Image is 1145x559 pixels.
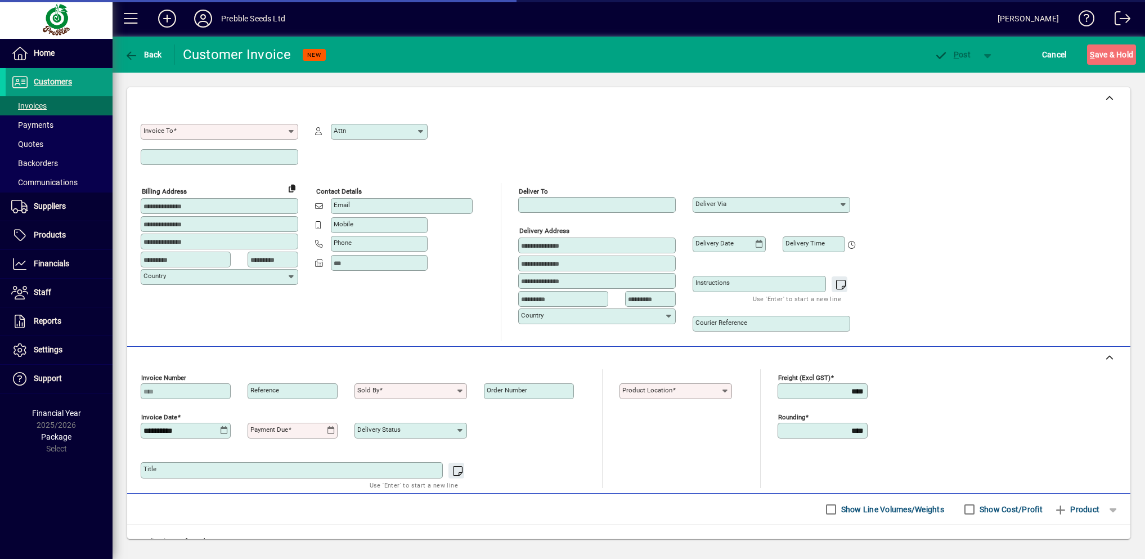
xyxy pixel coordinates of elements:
[127,525,1130,559] div: No line items found
[1048,499,1105,520] button: Product
[11,120,53,129] span: Payments
[521,311,544,319] mat-label: Country
[1070,2,1095,39] a: Knowledge Base
[6,173,113,192] a: Communications
[334,239,352,247] mat-label: Phone
[778,413,805,421] mat-label: Rounding
[34,288,51,297] span: Staff
[934,50,971,59] span: ost
[357,386,379,394] mat-label: Sold by
[185,8,221,29] button: Profile
[519,187,548,195] mat-label: Deliver To
[6,250,113,278] a: Financials
[250,426,288,433] mat-label: Payment due
[695,319,747,327] mat-label: Courier Reference
[11,159,58,168] span: Backorders
[334,127,346,135] mat-label: Attn
[778,374,830,382] mat-label: Freight (excl GST)
[1054,500,1099,518] span: Product
[11,178,78,187] span: Communications
[141,374,186,382] mat-label: Invoice number
[34,48,55,57] span: Home
[11,140,43,149] span: Quotes
[695,239,734,247] mat-label: Delivery date
[6,39,113,68] a: Home
[487,386,527,394] mat-label: Order number
[6,221,113,249] a: Products
[141,413,177,421] mat-label: Invoice date
[753,292,841,305] mat-hint: Use 'Enter' to start a new line
[6,279,113,307] a: Staff
[695,200,726,208] mat-label: Deliver via
[34,259,69,268] span: Financials
[954,50,959,59] span: P
[183,46,291,64] div: Customer Invoice
[34,77,72,86] span: Customers
[113,44,174,65] app-page-header-button: Back
[11,101,47,110] span: Invoices
[6,154,113,173] a: Backorders
[334,220,353,228] mat-label: Mobile
[6,115,113,135] a: Payments
[34,230,66,239] span: Products
[622,386,672,394] mat-label: Product location
[283,179,301,197] button: Copy to Delivery address
[998,10,1059,28] div: [PERSON_NAME]
[839,504,944,515] label: Show Line Volumes/Weights
[34,202,66,211] span: Suppliers
[149,8,185,29] button: Add
[928,44,976,65] button: Post
[41,432,71,441] span: Package
[143,127,173,135] mat-label: Invoice To
[1087,44,1136,65] button: Save & Hold
[6,193,113,221] a: Suppliers
[143,272,166,280] mat-label: Country
[250,386,279,394] mat-label: Reference
[6,135,113,154] a: Quotes
[1106,2,1131,39] a: Logout
[34,316,61,325] span: Reports
[6,307,113,336] a: Reports
[1090,46,1133,64] span: ave & Hold
[124,50,162,59] span: Back
[334,201,350,209] mat-label: Email
[6,336,113,364] a: Settings
[357,426,401,433] mat-label: Delivery status
[143,465,156,473] mat-label: Title
[785,239,825,247] mat-label: Delivery time
[370,478,458,491] mat-hint: Use 'Enter' to start a new line
[1042,46,1067,64] span: Cancel
[122,44,165,65] button: Back
[1039,44,1070,65] button: Cancel
[221,10,285,28] div: Prebble Seeds Ltd
[6,96,113,115] a: Invoices
[34,345,62,354] span: Settings
[32,409,81,418] span: Financial Year
[34,374,62,383] span: Support
[307,51,321,59] span: NEW
[977,504,1043,515] label: Show Cost/Profit
[695,279,730,287] mat-label: Instructions
[6,365,113,393] a: Support
[1090,50,1094,59] span: S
